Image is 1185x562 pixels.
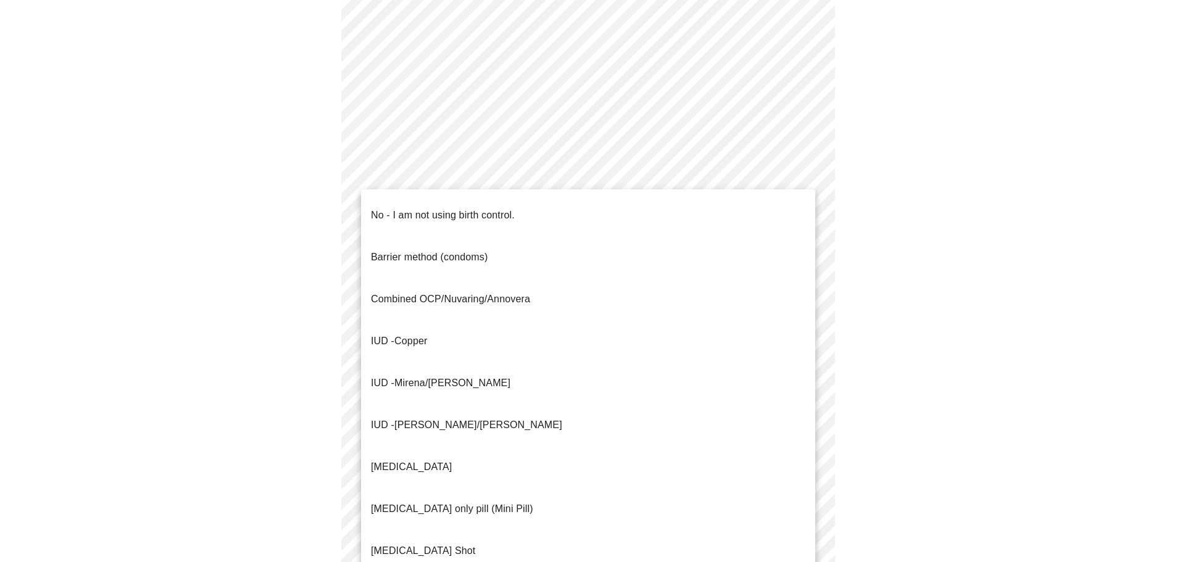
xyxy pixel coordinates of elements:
[371,543,475,558] p: [MEDICAL_DATA] Shot
[371,502,533,516] p: [MEDICAL_DATA] only pill (Mini Pill)
[394,378,510,388] span: Mirena/[PERSON_NAME]
[371,376,510,391] p: IUD -
[371,418,562,432] p: [PERSON_NAME]/[PERSON_NAME]
[371,208,515,223] p: No - I am not using birth control.
[371,460,452,474] p: [MEDICAL_DATA]
[371,336,394,346] span: IUD -
[371,334,427,349] p: Copper
[371,292,530,307] p: Combined OCP/Nuvaring/Annovera
[371,250,488,265] p: Barrier method (condoms)
[371,419,394,430] span: IUD -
